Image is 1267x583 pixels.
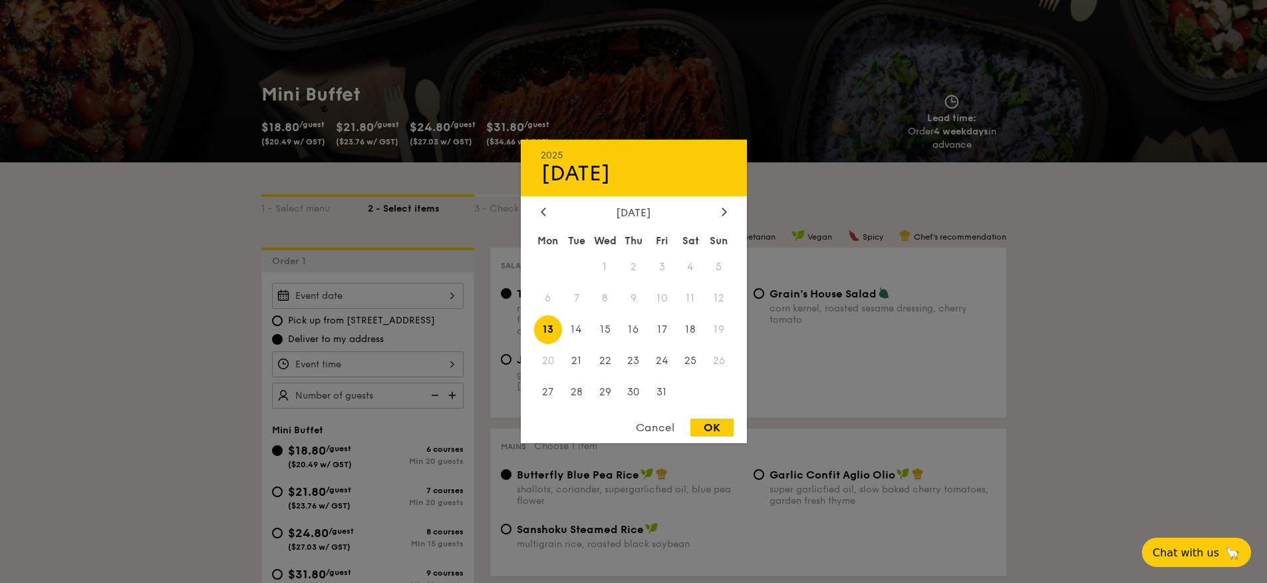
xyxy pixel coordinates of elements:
[534,315,563,344] span: 13
[591,284,619,313] span: 8
[648,253,676,282] span: 3
[534,377,563,406] span: 27
[541,161,727,186] div: [DATE]
[648,284,676,313] span: 10
[1153,546,1219,559] span: Chat with us
[676,315,705,344] span: 18
[534,346,563,375] span: 20
[619,229,648,253] div: Thu
[562,229,591,253] div: Tue
[705,346,734,375] span: 26
[705,315,734,344] span: 19
[541,206,727,219] div: [DATE]
[676,253,705,282] span: 4
[648,229,676,253] div: Fri
[591,346,619,375] span: 22
[648,315,676,344] span: 17
[541,150,727,161] div: 2025
[562,377,591,406] span: 28
[619,253,648,282] span: 2
[690,419,734,437] div: OK
[591,377,619,406] span: 29
[705,284,734,313] span: 12
[562,346,591,375] span: 21
[619,315,648,344] span: 16
[623,419,688,437] div: Cancel
[619,284,648,313] span: 9
[705,253,734,282] span: 5
[534,284,563,313] span: 6
[648,346,676,375] span: 24
[676,346,705,375] span: 25
[648,377,676,406] span: 31
[676,284,705,313] span: 11
[562,284,591,313] span: 7
[562,315,591,344] span: 14
[591,253,619,282] span: 1
[1142,538,1251,567] button: Chat with us🦙
[705,229,734,253] div: Sun
[676,229,705,253] div: Sat
[1224,545,1240,560] span: 🦙
[591,315,619,344] span: 15
[591,229,619,253] div: Wed
[619,377,648,406] span: 30
[619,346,648,375] span: 23
[534,229,563,253] div: Mon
